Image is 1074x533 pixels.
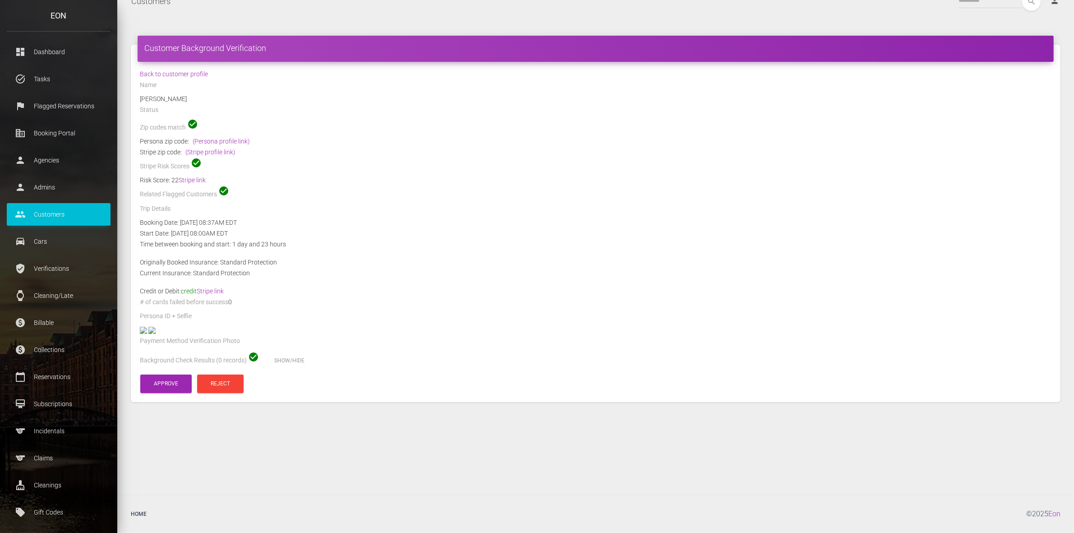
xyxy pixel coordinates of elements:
p: Tasks [14,72,104,86]
a: Home [124,502,153,526]
span: check_circle [218,185,229,196]
p: Verifications [14,262,104,275]
label: Persona ID + Selfie [140,312,192,321]
div: Booking Date: [DATE] 08:37AM EDT [133,217,1058,228]
label: Payment Method Verification Photo [140,337,240,346]
label: Background Check Results (0 records) [140,356,247,365]
div: 0 [133,297,1058,311]
a: task_alt Tasks [7,68,111,90]
p: Booking Portal [14,126,104,140]
div: [PERSON_NAME] [133,93,1058,104]
a: sports Incidentals [7,420,111,442]
a: paid Billable [7,311,111,334]
div: Stripe zip code: [140,147,1051,158]
span: check_circle [248,352,259,362]
div: Originally Booked Insurance: Standard Protection [133,257,1058,268]
a: person Admins [7,176,111,199]
a: paid Collections [7,338,111,361]
a: drive_eta Cars [7,230,111,253]
button: Reject [197,375,244,393]
label: Status [140,106,158,115]
p: Cleanings [14,478,104,492]
div: Time between booking and start: 1 day and 23 hours [133,239,1058,250]
label: Trip Details [140,204,171,213]
span: check_circle [191,158,202,168]
div: Persona zip code: [140,136,1051,147]
a: calendar_today Reservations [7,366,111,388]
a: local_offer Gift Codes [7,501,111,524]
div: Start Date: [DATE] 08:00AM EDT [133,228,1058,239]
a: dashboard Dashboard [7,41,111,63]
a: Eon [1048,510,1060,518]
img: negative-pp-front-photo.jpg [140,327,147,334]
a: watch Cleaning/Late [7,284,111,307]
a: sports Claims [7,447,111,469]
a: Back to customer profile [140,70,208,78]
p: Cars [14,235,104,248]
a: flag Flagged Reservations [7,95,111,117]
label: Zip codes match [140,123,186,132]
label: Stripe Risk Scores [140,162,189,171]
a: verified_user Verifications [7,257,111,280]
div: Risk Score: 22 [140,175,1051,185]
button: Approve [140,375,192,393]
p: Subscriptions [14,397,104,411]
p: Collections [14,343,104,357]
a: Stripe link [179,176,206,184]
h4: Customer Background Verification [144,42,1047,54]
a: card_membership Subscriptions [7,393,111,415]
label: Name [140,81,157,90]
p: Dashboard [14,45,104,59]
p: Admins [14,181,104,194]
label: # of cards failed before success [140,298,228,307]
a: Stripe link [197,287,224,295]
a: person Agencies [7,149,111,171]
p: Reservations [14,370,104,384]
div: © 2025 [1026,502,1067,526]
p: Agencies [14,153,104,167]
div: Current Insurance: Standard Protection [133,268,1058,278]
a: (Stripe profile link) [185,148,235,156]
label: Related Flagged Customers [140,190,217,199]
p: Cleaning/Late [14,289,104,302]
span: check_circle [187,119,198,130]
p: Flagged Reservations [14,99,104,113]
button: Show/Hide [261,352,318,370]
p: Customers [14,208,104,221]
a: people Customers [7,203,111,226]
p: Billable [14,316,104,329]
p: Claims [14,451,104,465]
p: Gift Codes [14,505,104,519]
a: cleaning_services Cleanings [7,474,111,496]
img: af362f-legacy-shared-us-central1%2Fselfiefile%2Fimage%2F950279008%2Fshrine_processed%2Fd032dd82c5... [148,327,156,334]
p: Incidentals [14,424,104,438]
a: corporate_fare Booking Portal [7,122,111,144]
a: (Persona profile link) [193,138,250,145]
div: Credit or Debit: [133,286,1058,297]
span: credit [181,287,224,295]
